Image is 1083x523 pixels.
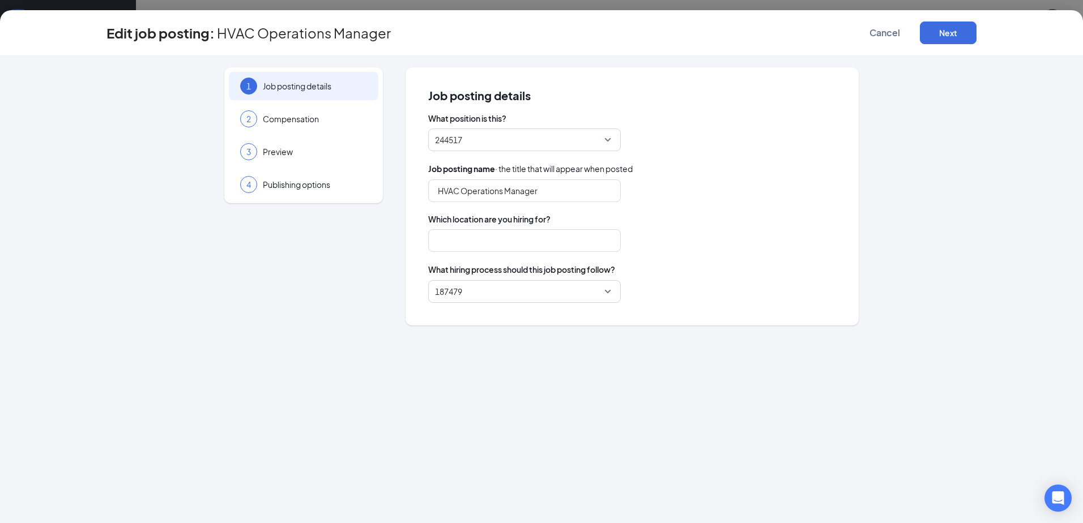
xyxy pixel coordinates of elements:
[246,80,251,92] span: 1
[428,113,836,124] span: What position is this?
[263,179,367,190] span: Publishing options
[1044,485,1072,512] div: Open Intercom Messenger
[246,179,251,190] span: 4
[263,146,367,157] span: Preview
[920,22,977,44] button: Next
[106,23,215,42] h3: Edit job posting:
[246,146,251,157] span: 3
[217,27,391,38] span: HVAC Operations Manager
[428,213,836,225] span: Which location are you hiring for?
[428,162,633,175] span: · the title that will appear when posted
[263,113,367,125] span: Compensation
[246,113,251,125] span: 2
[428,263,615,276] span: What hiring process should this job posting follow?
[428,90,836,101] span: Job posting details
[435,129,614,151] span: 244517
[263,80,367,92] span: Job posting details
[435,281,614,302] span: 187479
[428,164,495,174] b: Job posting name
[869,27,900,38] span: Cancel
[856,22,913,44] button: Cancel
